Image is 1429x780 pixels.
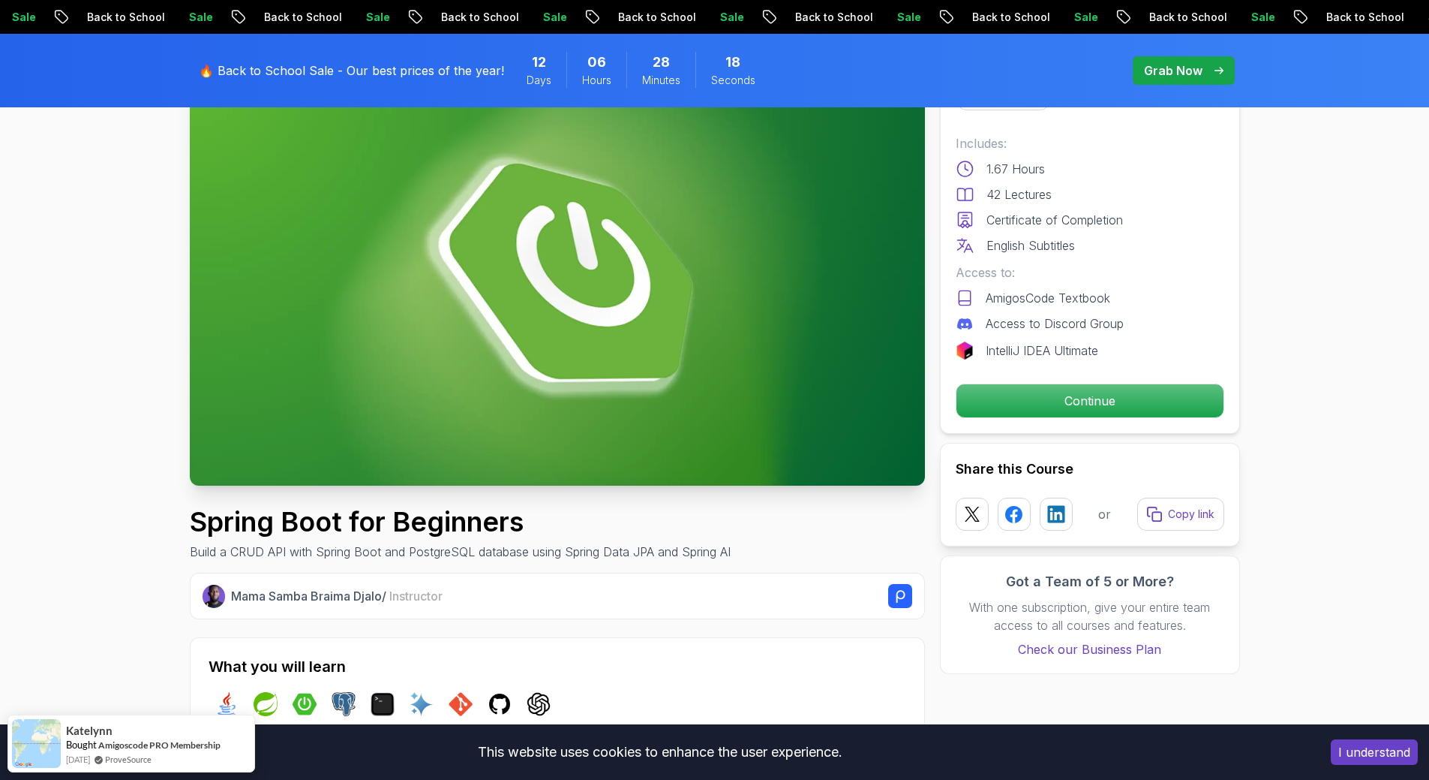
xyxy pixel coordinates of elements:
img: provesource social proof notification image [12,719,61,768]
a: Amigoscode PRO Membership [98,739,221,751]
p: IntelliJ IDEA Ultimate [986,342,1098,360]
p: Sale [570,10,618,25]
p: Sale [393,10,441,25]
a: Check our Business Plan [956,640,1224,658]
span: 18 Seconds [725,52,740,73]
p: 🔥 Back to School Sale - Our best prices of the year! [199,62,504,80]
img: jetbrains logo [956,342,974,360]
span: 12 Days [532,52,546,73]
span: Days [527,73,551,88]
span: 28 Minutes [653,52,670,73]
p: Certificate of Completion [986,211,1123,229]
button: Copy link [1137,498,1224,531]
img: git logo [449,692,473,716]
span: 6 Hours [587,52,606,73]
p: Access to: [956,264,1224,282]
h2: Share this Course [956,459,1224,480]
p: Sale [216,10,264,25]
span: [DATE] [66,753,90,766]
p: Back to School [291,10,393,25]
img: chatgpt logo [527,692,551,716]
span: Hours [582,73,611,88]
span: Bought [66,739,97,751]
p: English Subtitles [986,236,1075,254]
p: Back to School [999,10,1101,25]
img: Nelson Djalo [203,585,226,608]
h1: Spring Boot for Beginners [190,507,731,537]
p: Continue [956,384,1223,417]
img: spring-boot-for-beginners_thumbnail [190,72,925,486]
p: Build a CRUD API with Spring Boot and PostgreSQL database using Spring Data JPA and Spring AI [190,543,731,561]
p: AmigosCode Textbook [986,289,1110,307]
p: Includes: [956,134,1224,152]
p: Sale [747,10,795,25]
button: Continue [956,384,1224,418]
h3: Got a Team of 5 or More? [956,571,1224,592]
p: Copy link [1168,507,1214,522]
p: 1.67 Hours [986,160,1045,178]
p: Back to School [468,10,570,25]
div: This website uses cookies to enhance the user experience. [11,736,1308,769]
p: Back to School [114,10,216,25]
p: Back to School [1176,10,1278,25]
img: spring-boot logo [293,692,317,716]
img: spring logo [254,692,278,716]
p: With one subscription, give your entire team access to all courses and features. [956,598,1224,634]
p: Access to Discord Group [986,315,1124,333]
a: ProveSource [105,753,152,766]
p: Sale [1101,10,1149,25]
button: Accept cookies [1331,739,1418,765]
span: Minutes [642,73,680,88]
p: Mama Samba Braima Djalo / [231,587,443,605]
p: 42 Lectures [986,185,1052,203]
p: Sale [39,10,87,25]
img: terminal logo [371,692,395,716]
p: Sale [924,10,972,25]
span: Seconds [711,73,755,88]
p: or [1098,505,1111,523]
p: Grab Now [1144,62,1202,80]
span: Instructor [389,589,443,604]
p: Back to School [645,10,747,25]
img: ai logo [410,692,434,716]
p: Back to School [822,10,924,25]
img: github logo [488,692,512,716]
h2: What you will learn [209,656,906,677]
img: postgres logo [332,692,356,716]
p: Sale [1278,10,1326,25]
span: Katelynn [66,724,113,737]
img: java logo [215,692,239,716]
